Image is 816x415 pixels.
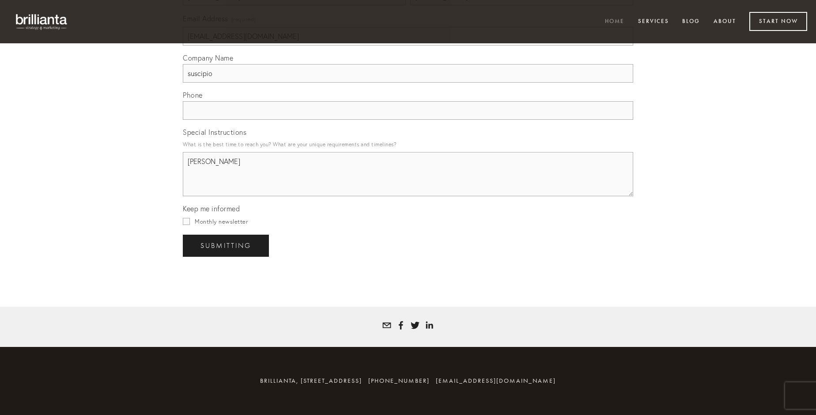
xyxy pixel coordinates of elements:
button: SubmittingSubmitting [183,235,269,257]
a: Tatyana White [411,321,419,330]
a: Tatyana Bolotnikov White [397,321,405,330]
span: Submitting [200,242,251,250]
p: What is the best time to reach you? What are your unique requirements and timelines? [183,138,633,150]
img: brillianta - research, strategy, marketing [9,9,75,34]
a: Blog [676,15,706,29]
a: About [708,15,742,29]
a: Home [599,15,630,29]
a: Start Now [749,12,807,31]
span: Phone [183,91,203,99]
span: Keep me informed [183,204,240,213]
a: Tatyana White [425,321,434,330]
span: [PHONE_NUMBER] [368,377,430,385]
span: Monthly newsletter [195,218,248,225]
a: [EMAIL_ADDRESS][DOMAIN_NAME] [436,377,556,385]
span: Special Instructions [183,128,246,137]
span: Company Name [183,53,233,62]
a: tatyana@brillianta.com [382,321,391,330]
input: Monthly newsletter [183,218,190,225]
a: Services [632,15,675,29]
textarea: [PERSON_NAME] [183,152,633,196]
span: brillianta, [STREET_ADDRESS] [260,377,362,385]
